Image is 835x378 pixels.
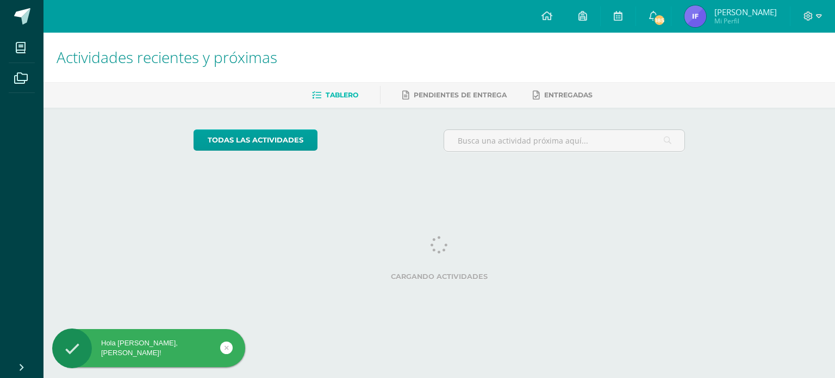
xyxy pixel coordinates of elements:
[544,91,593,99] span: Entregadas
[414,91,507,99] span: Pendientes de entrega
[57,47,277,67] span: Actividades recientes y próximas
[326,91,358,99] span: Tablero
[402,86,507,104] a: Pendientes de entrega
[714,7,777,17] span: [PERSON_NAME]
[444,130,685,151] input: Busca una actividad próxima aquí...
[194,272,686,281] label: Cargando actividades
[52,338,245,358] div: Hola [PERSON_NAME], [PERSON_NAME]!
[312,86,358,104] a: Tablero
[194,129,317,151] a: todas las Actividades
[714,16,777,26] span: Mi Perfil
[684,5,706,27] img: 0f85ece97ff9286594c4eebba6104ab3.png
[653,14,665,26] span: 185
[533,86,593,104] a: Entregadas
